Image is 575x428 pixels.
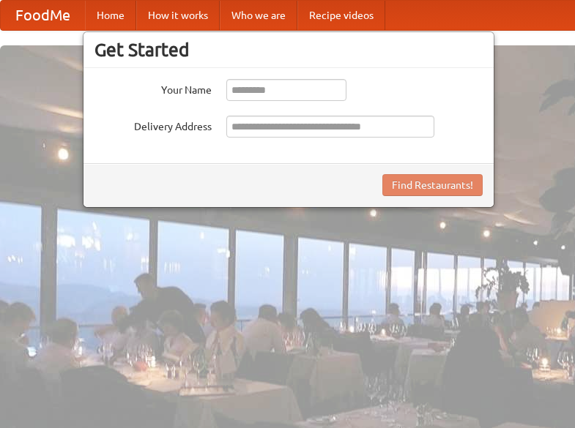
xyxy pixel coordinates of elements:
[136,1,220,30] a: How it works
[220,1,297,30] a: Who we are
[94,116,212,134] label: Delivery Address
[297,1,385,30] a: Recipe videos
[85,1,136,30] a: Home
[94,79,212,97] label: Your Name
[94,39,483,61] h3: Get Started
[382,174,483,196] button: Find Restaurants!
[1,1,85,30] a: FoodMe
